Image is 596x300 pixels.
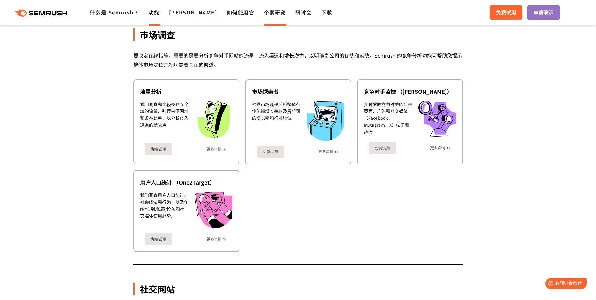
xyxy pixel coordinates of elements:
img: 用户人口统计 （One2Target） [195,192,232,228]
a: 免费试用 [490,5,522,20]
a: 下载 [321,8,332,16]
div: 用户人口统计 （One2Target） [140,179,232,186]
img: 竞争对手监控 （EyeOn） [418,101,456,137]
a: 研讨会 [295,8,312,16]
a: 更多详情 [318,149,333,154]
a: 什么是 Semrush？ [90,8,139,16]
div: 我们调查和比较多达 5 个域的流量、引荐来源网址和设备比率，以分析传入通道的优缺点 [140,101,189,138]
img: 市场探索者 [307,101,344,141]
div: 市场探索者 [252,88,344,95]
div: 流量分析 [140,88,232,95]
div: 实时跟踪竞争对手的公共页面、广告和社交媒体（Facebook、Instagram、X）帖子和趋势 [364,101,412,137]
a: 功能 [149,8,160,16]
div: 市场调查 [133,28,463,41]
img: 流量分析 [195,101,232,138]
div: 我们调查用户人口统计、社会经济和行为，以及年龄/性别/位置/设备和社交媒体使用趋势。 [140,192,189,228]
a: 免费试用 [145,233,172,245]
a: 个案研究 [264,8,286,16]
a: 申请演示 [527,5,560,20]
div: 竞争对手监控 （[PERSON_NAME]） [364,88,456,95]
a: 免费试用 [145,143,172,155]
a: 更多详情 [430,146,445,150]
div: 社交网站 [133,283,463,295]
span: 免费试用 [496,8,516,17]
div: 要决定在线措施，重要的是要分析竞争对手网站的流量、流入渠道和增长潜力，以明确贵公司的优势和劣势。Semrush 的竞争分析功能可帮助您揭示整体市场定位并发现需要关注的渠道。 [133,51,463,69]
div: 根据市场规模分析整体行业流量增长率以及贵公司的增长率和行业地位 [252,101,300,141]
a: 如何使用它 [227,8,254,16]
iframe: Help widget launcher [540,275,589,293]
span: 申请演示 [533,8,554,17]
a: 免费试用 [369,142,396,154]
a: 免费试用 [257,146,284,158]
a: 更多详情 [206,237,221,241]
a: [PERSON_NAME] [169,8,217,16]
a: 更多详情 [206,147,221,151]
